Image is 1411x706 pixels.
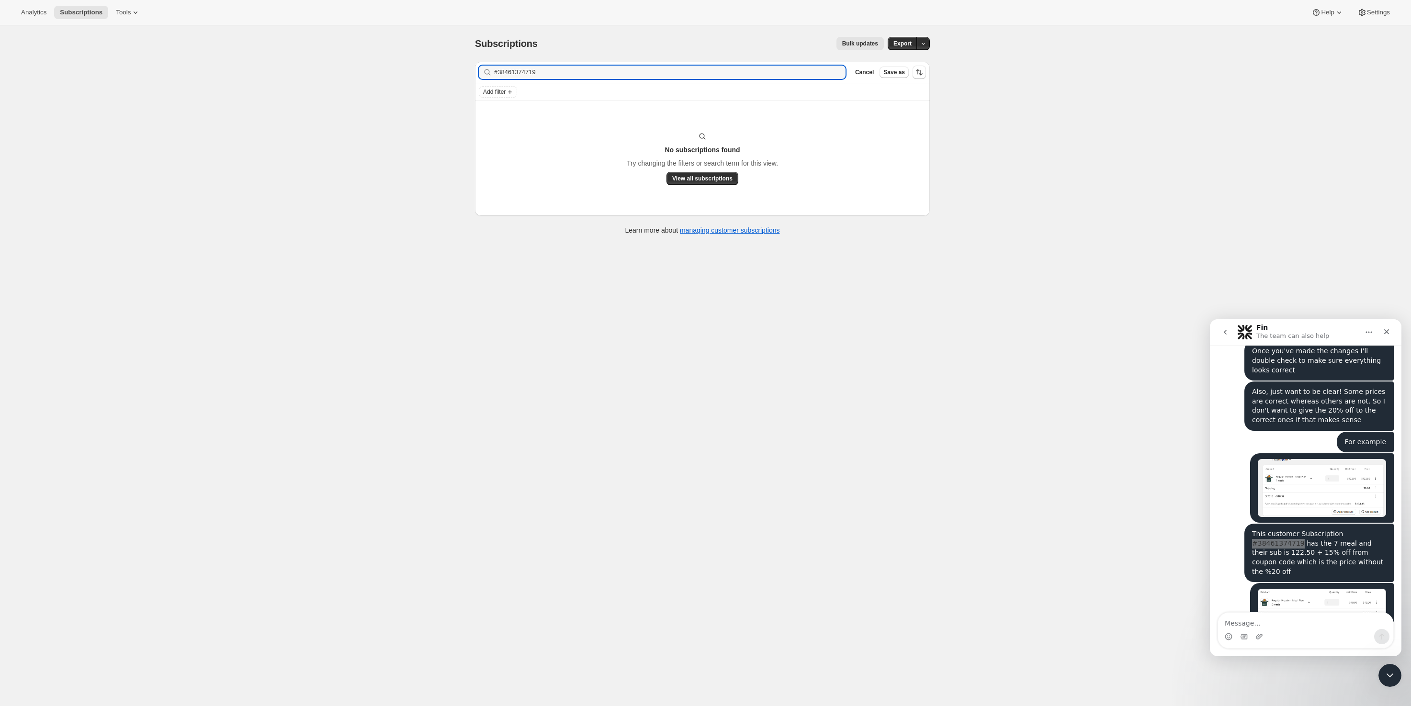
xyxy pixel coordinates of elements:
button: Analytics [15,6,52,19]
button: View all subscriptions [666,172,738,185]
span: Settings [1367,9,1390,16]
span: Add filter [483,88,506,96]
button: Add filter [479,86,517,98]
span: Save as [883,68,905,76]
span: Bulk updates [842,40,878,47]
span: Subscriptions [475,38,538,49]
button: Save as [880,67,909,78]
button: Settings [1352,6,1396,19]
h3: No subscriptions found [665,145,740,155]
button: Help [1306,6,1349,19]
button: Subscriptions [54,6,108,19]
input: Filter subscribers [494,66,846,79]
a: managing customer subscriptions [680,226,780,234]
p: Learn more about [625,225,780,235]
button: Tools [110,6,146,19]
span: Export [893,40,912,47]
span: Tools [116,9,131,16]
iframe: Intercom live chat [1210,319,1401,656]
button: Bulk updates [836,37,884,50]
span: Cancel [855,68,874,76]
span: Analytics [21,9,46,16]
button: Cancel [851,67,878,78]
button: Export [888,37,917,50]
iframe: Intercom live chat [1378,664,1401,687]
button: Sort the results [913,66,926,79]
span: Help [1321,9,1334,16]
span: View all subscriptions [672,175,733,182]
span: Subscriptions [60,9,102,16]
p: Try changing the filters or search term for this view. [627,158,778,168]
